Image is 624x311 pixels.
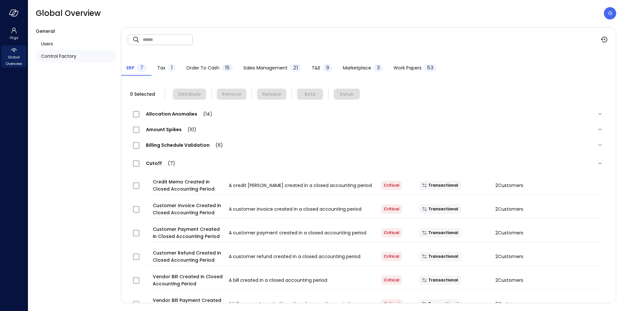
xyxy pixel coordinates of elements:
span: Order to Cash [186,64,219,71]
div: Orgs [1,26,26,42]
span: A bill payment created in a closed accounting period [229,301,350,307]
div: Amount Spikes(10) [128,122,609,137]
span: Billing Schedule Validation [139,142,229,148]
span: (14) [197,111,212,117]
span: Customer Refund Created in Closed Accounting Period [153,249,224,264]
span: 7 [140,64,143,71]
span: Sales Management [243,64,288,71]
span: General [36,28,55,34]
span: A credit [PERSON_NAME] created in a closed accounting period [229,182,372,189]
span: ERP [126,64,135,71]
a: Users [36,38,116,50]
span: (7) [162,160,175,167]
span: 15 [225,64,230,71]
span: Credit Memo Created in Closed Accounting Period [153,178,224,193]
span: Global Overview [36,8,101,19]
span: Work Papers [394,64,422,71]
span: 9 [326,64,329,71]
span: Vendor Bill Created in Closed Accounting Period [153,273,224,287]
span: 3 [377,64,380,71]
p: G [608,9,612,17]
div: Global Overview [1,45,26,68]
span: Orgs [9,34,19,41]
span: Allocation Anomalies [139,111,219,117]
div: Allocation Anomalies(14) [128,106,609,122]
span: A customer payment created in a closed accounting period [229,230,366,236]
span: (6) [210,142,223,148]
span: Users [41,40,53,47]
a: Control Factory [36,50,116,62]
span: A customer invoice created in a closed accounting period [229,206,361,212]
span: Global Overview [4,54,24,67]
span: 2 Customers [495,206,523,212]
span: Customer Invoice Created in Closed Accounting Period [153,202,224,216]
span: Customer Payment Created in Closed Accounting Period [153,226,224,240]
span: A bill created in a closed accounting period [229,277,327,283]
span: 21 [293,64,298,71]
span: Tax [157,64,165,71]
div: Cutoff(7) [128,153,609,174]
span: Cutoff [139,160,182,167]
span: (10) [182,126,196,133]
div: Guy Zilberberg [604,7,616,19]
span: 2 Customers [495,253,523,260]
span: 2 Customers [495,301,523,307]
span: 2 Customers [495,182,523,189]
span: A customer refund created in a closed accounting period [229,253,360,260]
span: Vendor Bill Payment Created in Closed Accounting Period [153,297,224,311]
span: 2 Customers [495,277,523,283]
span: 2 Customers [495,230,523,236]
span: Marketplace [343,64,371,71]
span: T&E [312,64,320,71]
span: Control Factory [41,53,76,60]
span: 1 [171,64,173,71]
span: 0 Selected [128,91,157,98]
div: Billing Schedule Validation(6) [128,137,609,153]
span: 53 [427,64,434,71]
span: Amount Spikes [139,126,203,133]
